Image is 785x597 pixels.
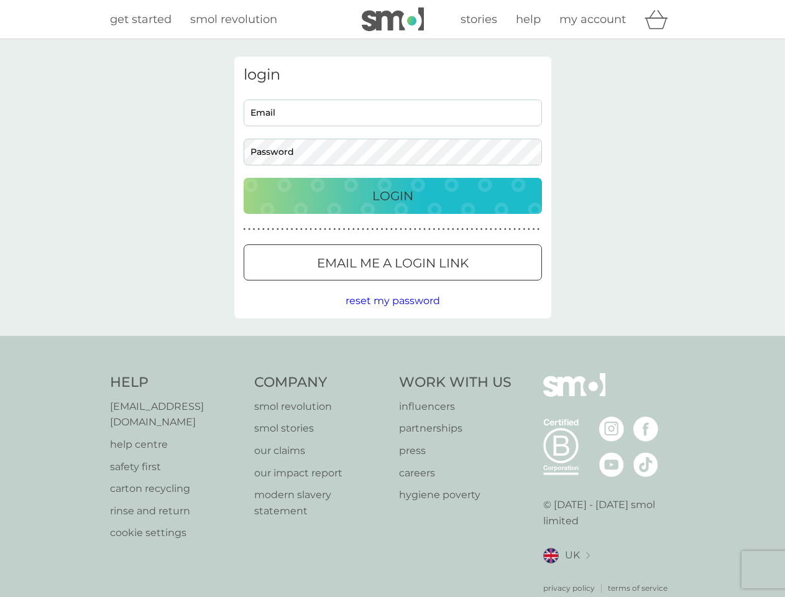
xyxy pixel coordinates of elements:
[110,503,242,519] p: rinse and return
[395,226,398,233] p: ●
[362,226,364,233] p: ●
[110,459,242,475] a: safety first
[346,295,440,307] span: reset my password
[346,293,440,309] button: reset my password
[399,420,512,437] a: partnerships
[319,226,322,233] p: ●
[110,373,242,392] h4: Help
[300,226,303,233] p: ●
[559,12,626,26] span: my account
[244,66,542,84] h3: login
[286,226,288,233] p: ●
[277,226,279,233] p: ●
[110,399,242,430] a: [EMAIL_ADDRESS][DOMAIN_NAME]
[399,373,512,392] h4: Work With Us
[495,226,497,233] p: ●
[516,12,541,26] span: help
[110,437,242,453] a: help centre
[608,582,668,594] a: terms of service
[645,7,676,32] div: basket
[248,226,250,233] p: ●
[400,226,402,233] p: ●
[543,548,559,563] img: UK flag
[533,226,535,233] p: ●
[190,11,277,29] a: smol revolution
[599,452,624,477] img: visit the smol Youtube page
[409,226,411,233] p: ●
[405,226,407,233] p: ●
[528,226,530,233] p: ●
[433,226,436,233] p: ●
[452,226,454,233] p: ●
[485,226,487,233] p: ●
[509,226,512,233] p: ●
[447,226,449,233] p: ●
[314,226,317,233] p: ●
[324,226,326,233] p: ●
[480,226,483,233] p: ●
[633,417,658,442] img: visit the smol Facebook page
[254,487,387,519] a: modern slavery statement
[523,226,525,233] p: ●
[254,373,387,392] h4: Company
[110,11,172,29] a: get started
[475,226,478,233] p: ●
[504,226,507,233] p: ●
[543,497,676,529] p: © [DATE] - [DATE] smol limited
[466,226,469,233] p: ●
[347,226,350,233] p: ●
[338,226,341,233] p: ●
[376,226,379,233] p: ●
[254,399,387,415] p: smol revolution
[419,226,421,233] p: ●
[244,244,542,280] button: Email me a login link
[110,12,172,26] span: get started
[543,582,595,594] a: privacy policy
[385,226,388,233] p: ●
[565,547,580,563] span: UK
[262,226,265,233] p: ●
[272,226,274,233] p: ●
[381,226,383,233] p: ●
[317,253,469,273] p: Email me a login link
[399,443,512,459] a: press
[352,226,355,233] p: ●
[333,226,336,233] p: ●
[329,226,331,233] p: ●
[110,481,242,497] a: carton recycling
[399,487,512,503] a: hygiene poverty
[471,226,474,233] p: ●
[423,226,426,233] p: ●
[257,226,260,233] p: ●
[367,226,369,233] p: ●
[518,226,521,233] p: ●
[254,420,387,437] a: smol stories
[343,226,346,233] p: ●
[399,399,512,415] p: influencers
[254,465,387,481] a: our impact report
[399,465,512,481] a: careers
[291,226,293,233] p: ●
[499,226,502,233] p: ●
[559,11,626,29] a: my account
[586,552,590,559] img: select a new location
[443,226,445,233] p: ●
[428,226,431,233] p: ●
[282,226,284,233] p: ●
[244,226,246,233] p: ●
[190,12,277,26] span: smol revolution
[372,186,413,206] p: Login
[267,226,270,233] p: ●
[310,226,312,233] p: ●
[110,525,242,541] a: cookie settings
